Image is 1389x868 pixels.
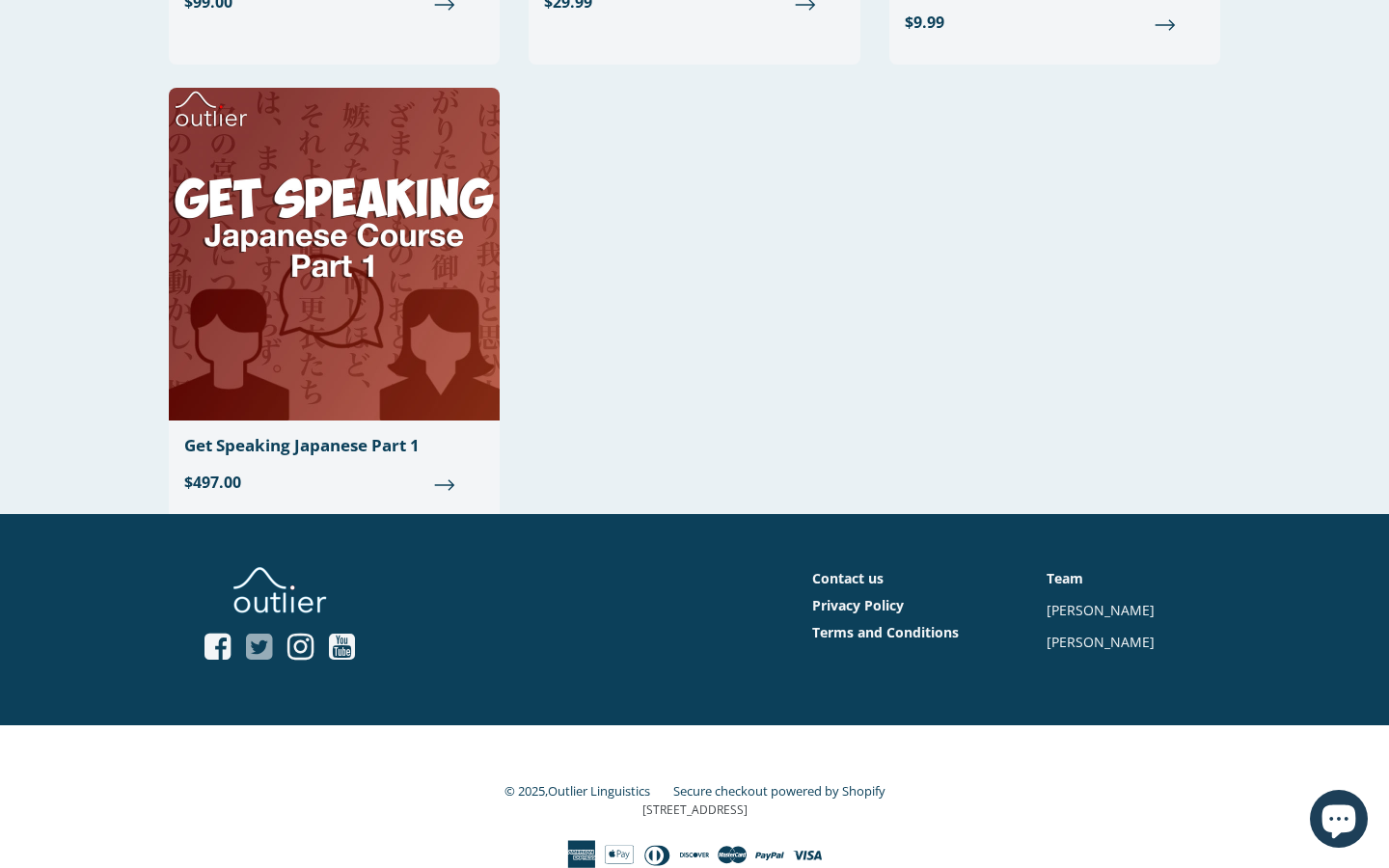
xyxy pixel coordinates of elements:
a: Team [1047,569,1083,587]
a: Contact us [812,569,884,587]
a: Terms and Conditions [812,623,959,641]
div: Get Speaking Japanese Part 1 [184,436,484,455]
a: Get Speaking Japanese Part 1 $497.00 [169,88,500,509]
span: $9.99 [905,11,1205,34]
a: [PERSON_NAME] [1047,633,1155,651]
img: Get Speaking Japanese Part 1 [169,88,500,420]
a: Secure checkout powered by Shopify [673,782,885,800]
span: $497.00 [184,471,484,494]
p: [STREET_ADDRESS] [169,801,1220,819]
a: [PERSON_NAME] [1047,601,1155,619]
small: © 2025, [504,782,669,800]
a: Privacy Policy [812,596,904,614]
a: Outlier Linguistics [548,782,650,800]
inbox-online-store-chat: Shopify online store chat [1304,790,1374,853]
